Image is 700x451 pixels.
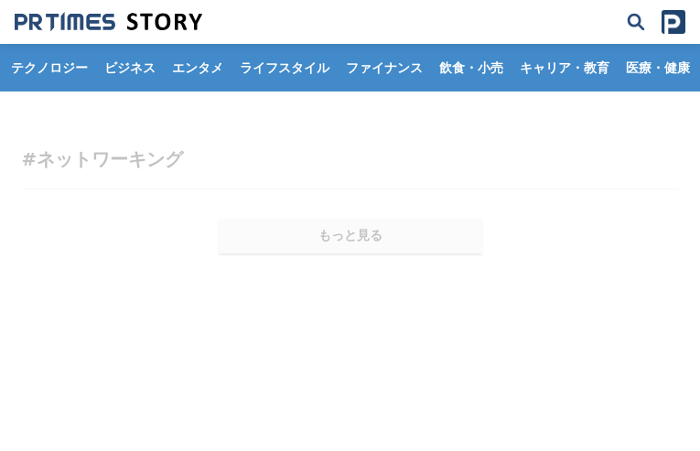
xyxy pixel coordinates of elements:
a: エンタメ [165,44,231,91]
a: ビジネス [97,44,163,91]
span: ライフスタイル [232,59,337,76]
span: 飲食・小売 [432,59,511,76]
a: 医療・健康 [619,44,697,91]
a: ファイナンス [339,44,430,91]
a: 飲食・小売 [432,44,511,91]
span: 医療・健康 [619,59,697,76]
a: テクノロジー [4,44,95,91]
span: キャリア・教育 [512,59,617,76]
span: ビジネス [97,59,163,76]
span: テクノロジー [4,59,95,76]
img: prtimes [662,10,685,34]
span: ファイナンス [339,59,430,76]
a: キャリア・教育 [512,44,617,91]
img: 成果の裏側にあるストーリーをメディアに届ける [15,12,202,32]
span: エンタメ [165,59,231,76]
a: ライフスタイル [232,44,337,91]
a: 成果の裏側にあるストーリーをメディアに届ける 成果の裏側にあるストーリーをメディアに届ける [15,12,202,32]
